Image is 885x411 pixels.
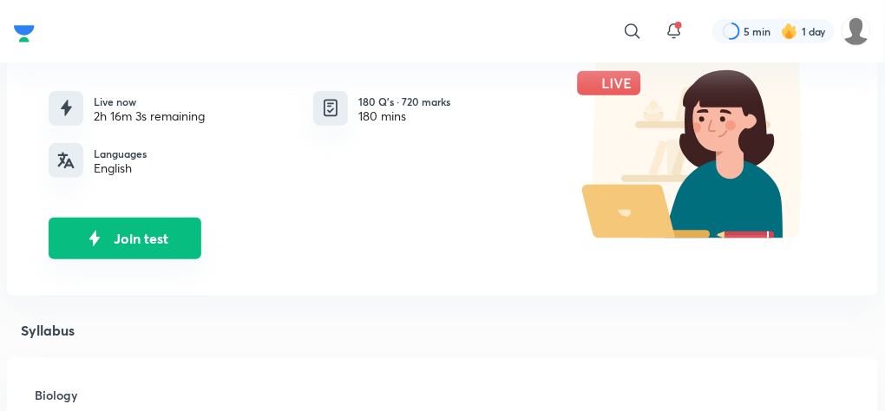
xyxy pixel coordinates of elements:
[781,23,798,40] img: streak
[56,97,77,119] img: live-icon
[561,40,836,238] img: live
[7,323,878,337] h4: Syllabus
[358,94,450,109] h6: 180 Q’s · 720 marks
[358,109,450,123] div: 180 mins
[49,218,201,259] button: Join test
[94,146,147,161] h6: Languages
[14,21,35,42] a: Company Logo
[94,109,205,123] div: 2h 16m 3s remaining
[57,152,75,169] img: languages
[82,225,108,251] img: live-icon
[842,16,871,46] img: VAISHNAVI DWIVEDI
[14,21,35,47] img: Company Logo
[320,97,342,119] img: quiz info
[94,94,205,109] h6: Live now
[94,161,147,175] div: English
